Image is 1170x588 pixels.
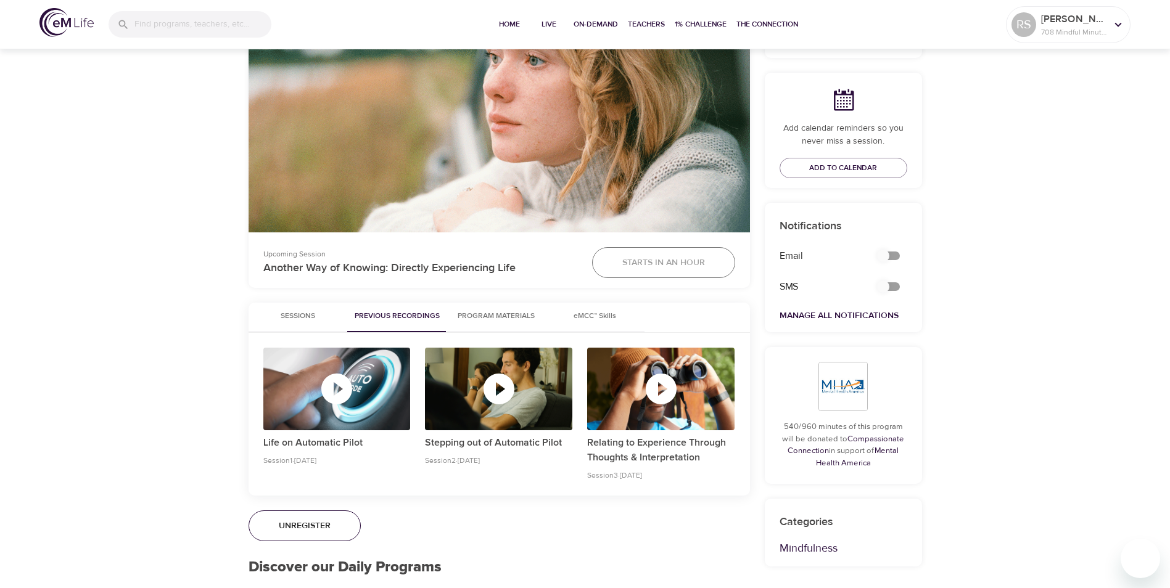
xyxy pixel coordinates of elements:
span: Unregister [279,518,331,534]
button: Add to Calendar [780,158,907,178]
p: Another Way of Knowing: Directly Experiencing Life [263,259,577,276]
p: Relating to Experience Through Thoughts & Interpretation [587,435,735,465]
img: logo [39,8,94,37]
p: Upcoming Session [263,248,577,259]
span: 1% Challenge [675,18,727,31]
input: Find programs, teachers, etc... [134,11,271,38]
p: Categories [780,513,907,530]
p: Stepping out of Automatic Pilot [425,435,572,450]
button: Unregister [249,510,361,541]
span: eMCC™ Skills [553,310,637,323]
div: Email [772,242,864,271]
p: Add calendar reminders so you never miss a session. [780,122,907,148]
p: [PERSON_NAME] [1041,12,1106,27]
span: Sessions [256,310,340,323]
p: 708 Mindful Minutes [1041,27,1106,38]
p: Session 1 · [DATE] [263,455,411,466]
span: Add to Calendar [809,161,877,174]
p: 540/960 minutes of this program will be donated to in support of [780,421,907,469]
div: RS [1011,12,1036,37]
span: Live [534,18,564,31]
p: Session 3 · [DATE] [587,470,735,481]
span: Previous Recordings [355,310,440,323]
span: Program Materials [455,310,538,323]
p: Session 2 · [DATE] [425,455,572,466]
p: Discover our Daily Programs [249,556,750,578]
a: Manage All Notifications [780,310,899,321]
span: The Connection [736,18,798,31]
p: Life on Automatic Pilot [263,435,411,450]
p: Notifications [780,218,907,234]
p: Mindfulness [780,540,907,557]
iframe: Button to launch messaging window [1121,539,1160,578]
span: Teachers [628,18,665,31]
div: SMS [772,272,864,301]
span: On-Demand [574,18,618,31]
span: Home [495,18,524,31]
a: Mental Health America [816,446,899,468]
